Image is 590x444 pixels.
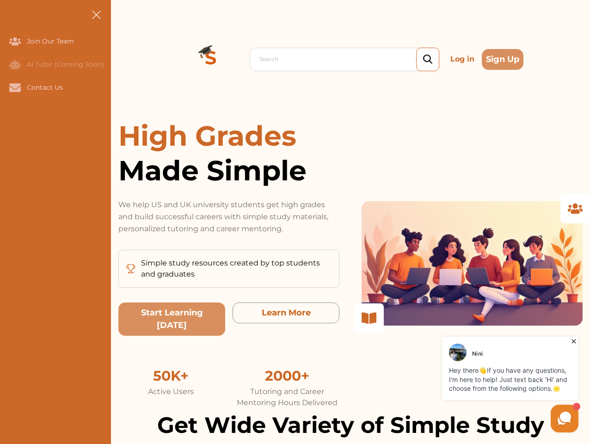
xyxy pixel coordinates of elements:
span: High Grades [118,119,296,153]
div: Tutoring and Career Mentoring Hours Delivered [234,386,339,408]
button: Learn More [233,302,339,323]
img: search_icon [423,55,432,64]
p: We help US and UK university students get high grades and build successful careers with simple st... [118,199,339,235]
p: Simple study resources created by top students and graduates [141,258,332,280]
iframe: HelpCrunch [368,334,581,435]
div: 2000+ [234,365,339,386]
div: 50K+ [118,365,223,386]
p: Log in [447,50,478,68]
img: Logo [178,26,244,92]
div: Active Users [118,386,223,397]
button: Sign Up [482,49,523,70]
span: Made Simple [118,153,339,188]
button: Start Learning Today [118,302,225,336]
